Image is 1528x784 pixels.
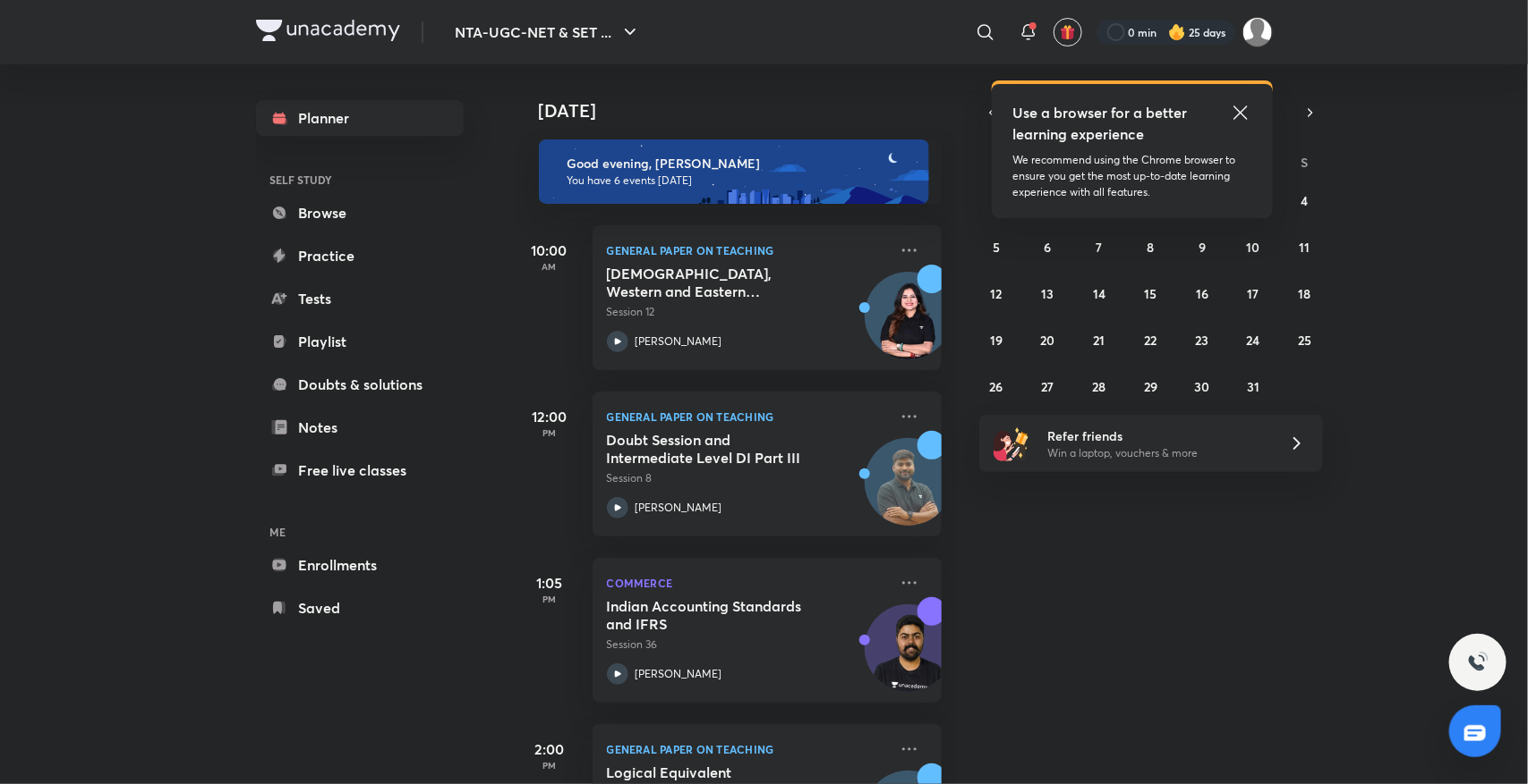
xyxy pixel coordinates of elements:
[256,164,464,195] h6: SELF STUDY
[607,572,888,594] p: Commerce
[1299,285,1311,302] abbr: October 18, 2025
[1034,279,1063,308] button: October 13, 2025
[636,333,722,350] p: [PERSON_NAME]
[1188,232,1216,261] button: October 9, 2025
[1239,372,1268,400] button: October 31, 2025
[982,279,1011,308] button: October 12, 2025
[607,597,830,633] h5: Indian Accounting Standards and IFRS
[1034,372,1063,400] button: October 27, 2025
[607,431,830,467] h5: Doubt Session and Intermediate Level DI Part III
[256,100,464,136] a: Planner
[1195,332,1208,349] abbr: October 23, 2025
[256,517,464,547] h6: ME
[1467,652,1489,673] img: ttu
[1247,332,1260,349] abbr: October 24, 2025
[568,156,913,172] h6: Good evening, [PERSON_NAME]
[1034,325,1063,354] button: October 20, 2025
[1041,332,1055,349] abbr: October 20, 2025
[607,636,888,653] p: Session 36
[514,406,585,427] h5: 12:00
[256,20,400,46] a: Company Logo
[1047,445,1268,461] p: Win a laptop, vouchers & more
[990,332,1003,349] abbr: October 19, 2025
[539,139,929,204] img: evening
[1188,372,1216,400] button: October 30, 2025
[1094,332,1105,349] abbr: October 21, 2025
[1188,325,1216,354] button: October 23, 2025
[1085,279,1114,308] button: October 14, 2025
[1085,325,1114,354] button: October 21, 2025
[607,406,888,427] p: General Paper on Teaching
[1144,285,1157,302] abbr: October 15, 2025
[514,572,585,594] h5: 1:05
[1042,285,1054,302] abbr: October 13, 2025
[1239,279,1268,308] button: October 17, 2025
[1042,378,1054,395] abbr: October 27, 2025
[539,100,960,122] h4: [DATE]
[1196,285,1208,302] abbr: October 16, 2025
[607,304,888,320] p: Session 12
[514,427,585,438] p: PM
[256,324,464,359] a: Playlist
[1248,285,1259,302] abbr: October 17, 2025
[1291,186,1319,215] button: October 4, 2025
[514,760,585,771] p: PM
[607,240,888,261] p: General Paper on Teaching
[1093,285,1105,302] abbr: October 14, 2025
[1013,102,1191,145] h5: Use a browser for a better learning experience
[1060,24,1076,40] img: avatar
[1239,325,1268,354] button: October 24, 2025
[636,666,722,682] p: [PERSON_NAME]
[982,325,1011,354] button: October 19, 2025
[1085,232,1114,261] button: October 7, 2025
[256,590,464,626] a: Saved
[982,232,1011,261] button: October 5, 2025
[256,409,464,445] a: Notes
[514,594,585,604] p: PM
[1013,152,1251,200] p: We recommend using the Chrome browser to ensure you get the most up-to-date learning experience w...
[1045,239,1052,256] abbr: October 6, 2025
[514,261,585,272] p: AM
[1302,154,1309,171] abbr: Saturday
[256,238,464,274] a: Practice
[1168,23,1186,41] img: streak
[1188,279,1216,308] button: October 16, 2025
[1093,378,1106,395] abbr: October 28, 2025
[1136,279,1165,308] button: October 15, 2025
[607,763,830,781] h5: Logical Equivalent
[990,378,1003,395] abbr: October 26, 2025
[256,452,464,488] a: Free live classes
[1047,426,1268,445] h6: Refer friends
[1247,378,1259,395] abbr: October 31, 2025
[256,20,400,41] img: Company Logo
[256,547,464,583] a: Enrollments
[568,173,913,188] p: You have 6 events [DATE]
[866,448,952,534] img: Avatar
[514,738,585,760] h5: 2:00
[982,372,1011,400] button: October 26, 2025
[1144,332,1157,349] abbr: October 22, 2025
[1054,18,1082,46] button: avatar
[1242,17,1273,47] img: Sakshi Nath
[607,265,830,300] h5: Buddhist, Western and Eastern Communication
[1199,239,1206,256] abbr: October 9, 2025
[991,285,1003,302] abbr: October 12, 2025
[1147,239,1154,256] abbr: October 8, 2025
[1239,232,1268,261] button: October 10, 2025
[1194,378,1209,395] abbr: October 30, 2025
[1291,325,1319,354] button: October 25, 2025
[866,282,952,367] img: Avatar
[866,614,952,700] img: Avatar
[1136,232,1165,261] button: October 8, 2025
[256,195,464,231] a: Browse
[1247,239,1260,256] abbr: October 10, 2025
[256,367,464,402] a: Doubts & solutions
[1034,232,1063,261] button: October 6, 2025
[1291,232,1319,261] button: October 11, 2025
[514,240,585,261] h5: 10:00
[1291,279,1319,308] button: October 18, 2025
[1298,332,1311,349] abbr: October 25, 2025
[1097,239,1103,256] abbr: October 7, 2025
[636,500,722,516] p: [PERSON_NAME]
[993,239,1000,256] abbr: October 5, 2025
